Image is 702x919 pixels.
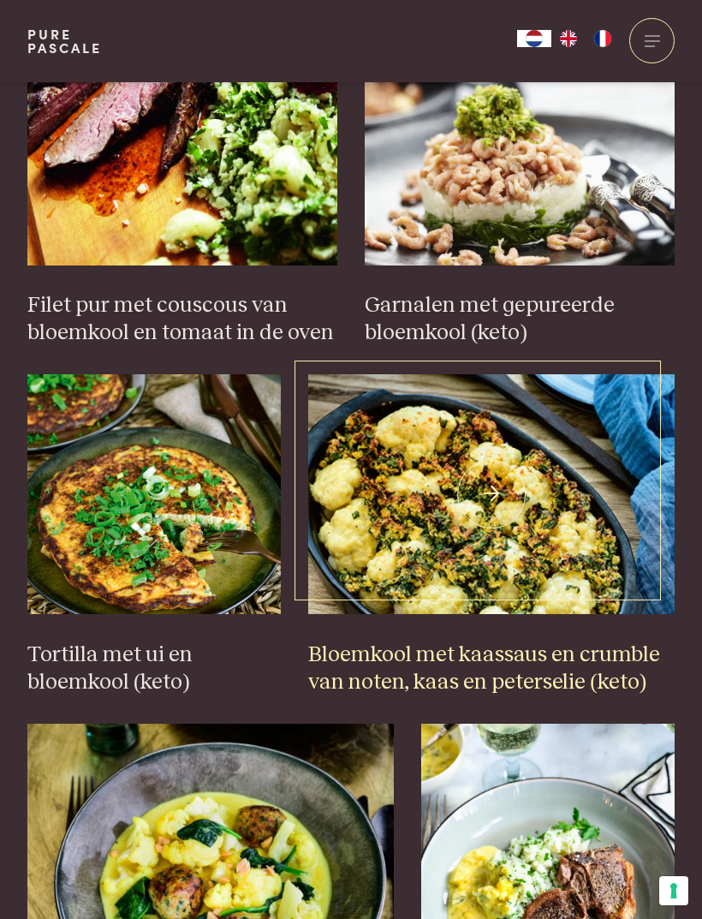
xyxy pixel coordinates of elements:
[586,30,620,47] a: FR
[27,374,282,696] a: Tortilla met ui en bloemkool (keto) Tortilla met ui en bloemkool (keto)
[308,374,675,696] a: Bloemkool met kaassaus en crumble van noten, kaas en peterselie (keto) Bloemkool met kaassaus en ...
[365,292,675,347] h3: Garnalen met gepureerde bloemkool (keto)
[27,26,337,348] a: Filet pur met couscous van bloemkool en tomaat in de oven Filet pur met couscous van bloemkool en...
[308,642,675,696] h3: Bloemkool met kaassaus en crumble van noten, kaas en peterselie (keto)
[551,30,586,47] a: EN
[27,27,102,55] a: PurePascale
[27,374,282,614] img: Tortilla met ui en bloemkool (keto)
[365,26,675,266] img: Garnalen met gepureerde bloemkool (keto)
[27,642,282,696] h3: Tortilla met ui en bloemkool (keto)
[27,26,337,266] img: Filet pur met couscous van bloemkool en tomaat in de oven
[308,374,675,614] img: Bloemkool met kaassaus en crumble van noten, kaas en peterselie (keto)
[659,876,688,905] button: Uw voorkeuren voor toestemming voor trackingtechnologieën
[365,26,675,348] a: Garnalen met gepureerde bloemkool (keto) Garnalen met gepureerde bloemkool (keto)
[517,30,551,47] div: Language
[27,292,337,347] h3: Filet pur met couscous van bloemkool en tomaat in de oven
[551,30,620,47] ul: Language list
[517,30,551,47] a: NL
[517,30,620,47] aside: Language selected: Nederlands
